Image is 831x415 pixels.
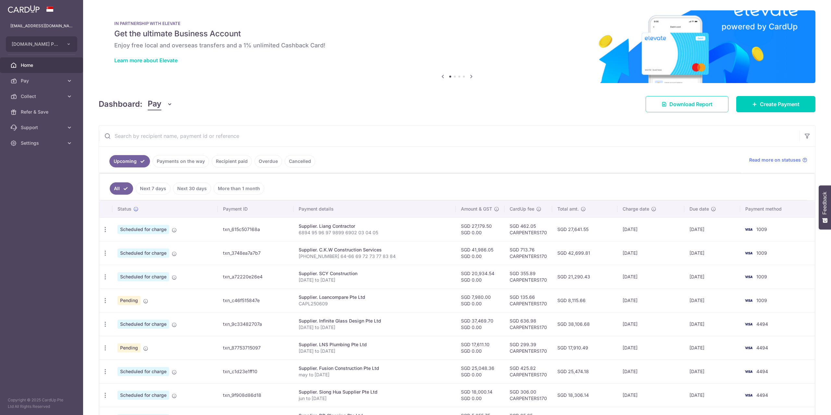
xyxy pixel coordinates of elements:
[285,155,315,167] a: Cancelled
[742,344,755,352] img: Bank Card
[504,336,552,360] td: SGD 299.39 CARPENTERS170
[756,250,767,256] span: 1009
[617,312,684,336] td: [DATE]
[136,182,170,195] a: Next 7 days
[623,206,649,212] span: Charge date
[118,206,131,212] span: Status
[552,383,617,407] td: SGD 18,306.14
[114,29,800,39] h5: Get the ultimate Business Account
[21,62,64,68] span: Home
[552,312,617,336] td: SGD 38,106.68
[118,225,169,234] span: Scheduled for charge
[299,277,451,283] p: [DATE] to [DATE]
[118,320,169,329] span: Scheduled for charge
[504,241,552,265] td: SGD 713.76 CARPENTERS170
[299,318,451,324] div: Supplier. Infinite Glass Design Pte Ltd
[118,296,141,305] span: Pending
[742,226,755,233] img: Bank Card
[456,312,504,336] td: SGD 37,469.70 SGD 0.00
[299,270,451,277] div: Supplier. SCY Construction
[689,206,709,212] span: Due date
[456,217,504,241] td: SGD 27,179.50 SGD 0.00
[456,265,504,288] td: SGD 20,934.54 SGD 0.00
[756,274,767,279] span: 1009
[684,383,740,407] td: [DATE]
[684,360,740,383] td: [DATE]
[218,383,293,407] td: txn_9f908d86d18
[299,341,451,348] div: Supplier. LNS Plumbing Pte Ltd
[749,157,807,163] a: Read more on statuses
[299,294,451,300] div: Supplier. Loancompare Pte Ltd
[742,320,755,328] img: Bank Card
[749,157,801,163] span: Read more on statuses
[504,312,552,336] td: SGD 636.98 CARPENTERS170
[740,201,815,217] th: Payment method
[684,265,740,288] td: [DATE]
[684,312,740,336] td: [DATE]
[299,365,451,372] div: Supplier. Fusion Construction Pte Ltd
[299,372,451,378] p: may to [DATE]
[552,241,617,265] td: SGD 42,699.81
[218,241,293,265] td: txn_3748ea7a7b7
[760,100,800,108] span: Create Payment
[21,140,64,146] span: Settings
[684,241,740,265] td: [DATE]
[617,383,684,407] td: [DATE]
[118,272,169,281] span: Scheduled for charge
[504,383,552,407] td: SGD 306.00 CARPENTERS170
[254,155,282,167] a: Overdue
[461,206,492,212] span: Amount & GST
[742,297,755,304] img: Bank Card
[21,78,64,84] span: Pay
[504,265,552,288] td: SGD 355.89 CARPENTERS170
[118,249,169,258] span: Scheduled for charge
[646,96,728,112] a: Download Report
[742,368,755,375] img: Bank Card
[617,241,684,265] td: [DATE]
[218,360,293,383] td: txn_c1d23e1ff10
[456,336,504,360] td: SGD 17,611.10 SGD 0.00
[173,182,211,195] a: Next 30 days
[148,98,173,110] button: Pay
[110,182,133,195] a: All
[299,395,451,402] p: jun to [DATE]
[299,253,451,260] p: [PHONE_NUMBER] 64-66 69 72 73 77 83 84
[218,288,293,312] td: txn_c46f515847e
[684,217,740,241] td: [DATE]
[504,360,552,383] td: SGD 425.82 CARPENTERS170
[153,155,209,167] a: Payments on the way
[756,369,768,374] span: 4494
[293,201,456,217] th: Payment details
[552,265,617,288] td: SGD 21,290.43
[552,217,617,241] td: SGD 27,641.55
[617,265,684,288] td: [DATE]
[617,336,684,360] td: [DATE]
[114,57,178,64] a: Learn more about Elevate
[6,36,77,52] button: [DOMAIN_NAME] PTE. LTD.
[822,192,828,214] span: Feedback
[819,185,831,229] button: Feedback - Show survey
[504,288,552,312] td: SGD 135.66 CARPENTERS170
[742,273,755,281] img: Bank Card
[114,42,800,49] h6: Enjoy free local and overseas transfers and a 1% unlimited Cashback Card!
[669,100,713,108] span: Download Report
[21,109,64,115] span: Refer & Save
[456,288,504,312] td: SGD 7,980.00 SGD 0.00
[299,324,451,331] p: [DATE] to [DATE]
[684,336,740,360] td: [DATE]
[299,300,451,307] p: CAPL250609
[756,345,768,350] span: 4494
[118,391,169,400] span: Scheduled for charge
[756,321,768,327] span: 4494
[218,217,293,241] td: txn_615c507168a
[8,5,40,13] img: CardUp
[148,98,161,110] span: Pay
[99,126,800,146] input: Search by recipient name, payment id or reference
[118,343,141,352] span: Pending
[21,93,64,100] span: Collect
[12,41,60,47] span: [DOMAIN_NAME] PTE. LTD.
[299,389,451,395] div: Supplier. Siong Hua Supplier Pte Ltd
[617,360,684,383] td: [DATE]
[504,217,552,241] td: SGD 462.05 CARPENTERS170
[552,336,617,360] td: SGD 17,910.49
